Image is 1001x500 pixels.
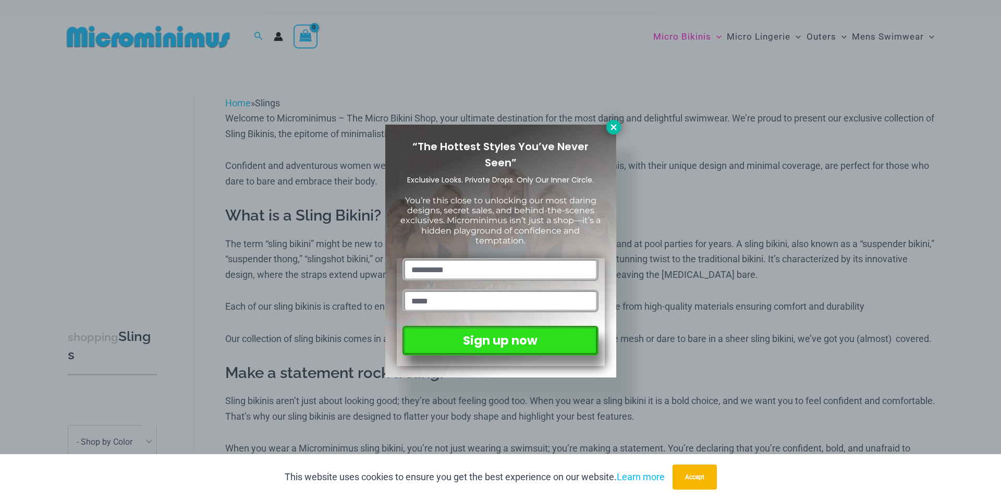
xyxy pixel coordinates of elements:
[617,471,665,482] a: Learn more
[673,465,717,490] button: Accept
[400,196,601,246] span: You’re this close to unlocking our most daring designs, secret sales, and behind-the-scenes exclu...
[412,139,589,170] span: “The Hottest Styles You’ve Never Seen”
[285,469,665,485] p: This website uses cookies to ensure you get the best experience on our website.
[402,326,598,356] button: Sign up now
[407,175,594,185] span: Exclusive Looks. Private Drops. Only Our Inner Circle.
[606,120,621,135] button: Close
